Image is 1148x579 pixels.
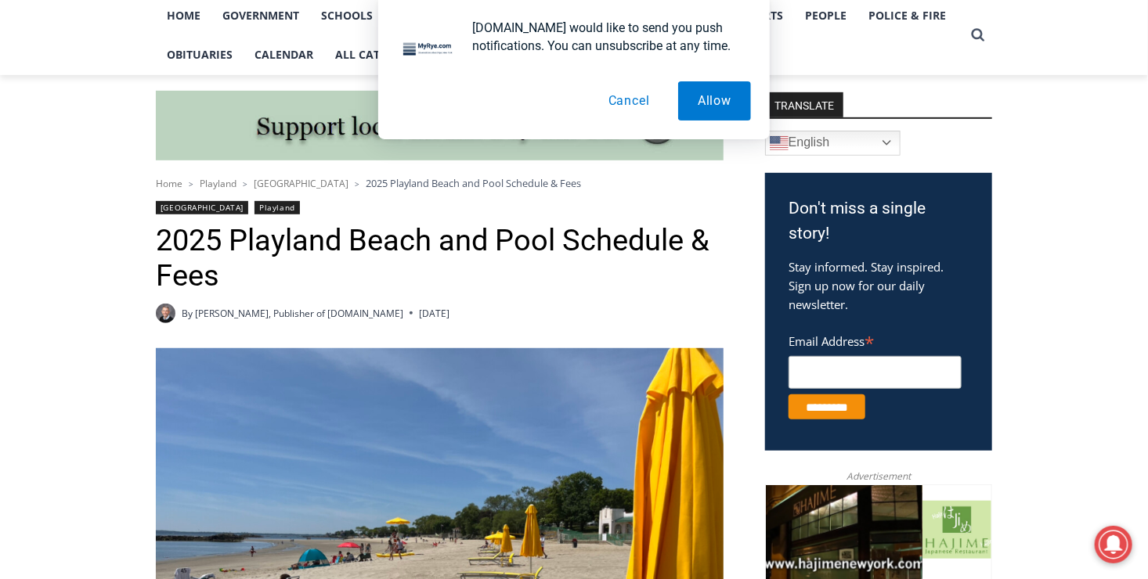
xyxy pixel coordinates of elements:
a: Home [156,177,182,190]
span: Advertisement [831,469,926,484]
p: Stay informed. Stay inspired. Sign up now for our daily newsletter. [789,257,969,314]
img: en [770,134,789,153]
span: By [182,306,193,321]
a: [PERSON_NAME], Publisher of [DOMAIN_NAME] [195,307,403,320]
h1: 2025 Playland Beach and Pool Schedule & Fees [156,223,724,294]
a: [GEOGRAPHIC_DATA] [156,201,248,214]
a: Open Tues. - Sun. [PHONE_NUMBER] [1,157,157,195]
label: Email Address [789,325,962,354]
nav: Breadcrumbs [156,175,724,191]
a: Book [PERSON_NAME]'s Good Humor for Your Event [465,5,565,71]
a: Playland [255,201,299,214]
span: Intern @ [DOMAIN_NAME] [410,156,726,191]
span: > [355,178,359,189]
a: Playland [200,177,236,190]
button: Allow [678,81,751,120]
div: "Chef [PERSON_NAME] omakase menu is nirvana for lovers of great Japanese food." [161,98,222,187]
h3: Don't miss a single story! [789,196,969,246]
div: [DOMAIN_NAME] would like to send you push notifications. You can unsubscribe at any time. [460,19,751,55]
a: Intern @ [DOMAIN_NAME] [377,152,759,195]
div: "At the 10am stand-up meeting, each intern gets a chance to take [PERSON_NAME] and the other inte... [395,1,740,152]
div: Serving [GEOGRAPHIC_DATA] Since [DATE] [103,28,387,43]
span: > [243,178,247,189]
a: [GEOGRAPHIC_DATA] [254,177,348,190]
a: Author image [156,304,175,323]
span: Open Tues. - Sun. [PHONE_NUMBER] [5,161,153,221]
span: > [189,178,193,189]
img: s_800_809a2aa2-bb6e-4add-8b5e-749ad0704c34.jpeg [379,1,473,71]
span: 2025 Playland Beach and Pool Schedule & Fees [366,176,581,190]
h4: Book [PERSON_NAME]'s Good Humor for Your Event [477,16,545,60]
a: English [765,131,901,156]
button: Cancel [589,81,670,120]
time: [DATE] [419,306,449,321]
img: notification icon [397,19,460,81]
